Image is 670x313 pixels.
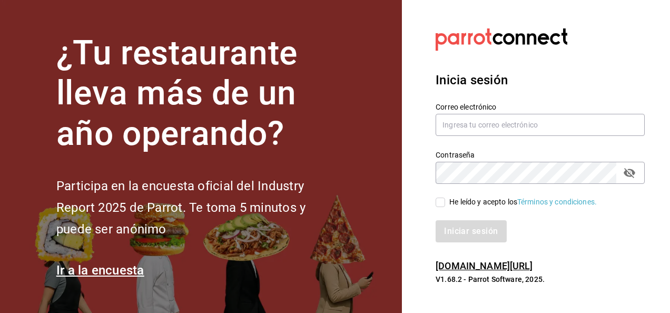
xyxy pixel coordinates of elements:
[436,71,645,90] h3: Inicia sesión
[56,175,341,240] h2: Participa en la encuesta oficial del Industry Report 2025 de Parrot. Te toma 5 minutos y puede se...
[620,164,638,182] button: passwordField
[436,274,645,285] p: V1.68.2 - Parrot Software, 2025.
[436,114,645,136] input: Ingresa tu correo electrónico
[436,151,645,158] label: Contraseña
[449,197,597,208] div: He leído y acepto los
[436,260,533,271] a: [DOMAIN_NAME][URL]
[436,103,645,110] label: Correo electrónico
[517,198,597,206] a: Términos y condiciones.
[56,33,341,154] h1: ¿Tu restaurante lleva más de un año operando?
[56,263,144,278] a: Ir a la encuesta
